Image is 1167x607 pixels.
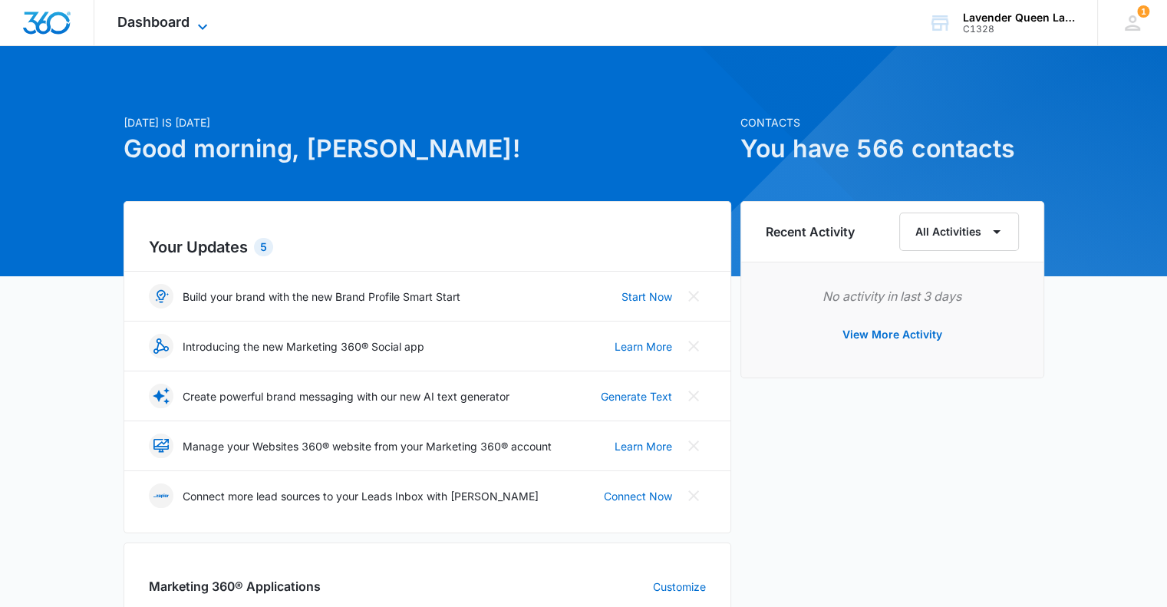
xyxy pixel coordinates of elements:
div: account id [963,24,1075,35]
button: Close [681,384,706,408]
button: View More Activity [827,316,958,353]
p: Contacts [740,114,1044,130]
button: All Activities [899,213,1019,251]
button: Close [681,434,706,458]
p: Build your brand with the new Brand Profile Smart Start [183,289,460,305]
div: notifications count [1137,5,1149,18]
p: Manage your Websites 360® website from your Marketing 360® account [183,438,552,454]
h2: Your Updates [149,236,706,259]
div: account name [963,12,1075,24]
a: Learn More [615,438,672,454]
a: Customize [653,579,706,595]
a: Generate Text [601,388,672,404]
h6: Recent Activity [766,223,855,241]
a: Learn More [615,338,672,355]
p: Introducing the new Marketing 360® Social app [183,338,424,355]
button: Close [681,334,706,358]
h1: Good morning, [PERSON_NAME]! [124,130,731,167]
div: 5 [254,238,273,256]
h1: You have 566 contacts [740,130,1044,167]
span: Dashboard [117,14,190,30]
h2: Marketing 360® Applications [149,577,321,595]
p: [DATE] is [DATE] [124,114,731,130]
a: Connect Now [604,488,672,504]
button: Close [681,483,706,508]
a: Start Now [621,289,672,305]
p: Connect more lead sources to your Leads Inbox with [PERSON_NAME] [183,488,539,504]
p: Create powerful brand messaging with our new AI text generator [183,388,509,404]
span: 1 [1137,5,1149,18]
button: Close [681,284,706,308]
p: No activity in last 3 days [766,287,1019,305]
